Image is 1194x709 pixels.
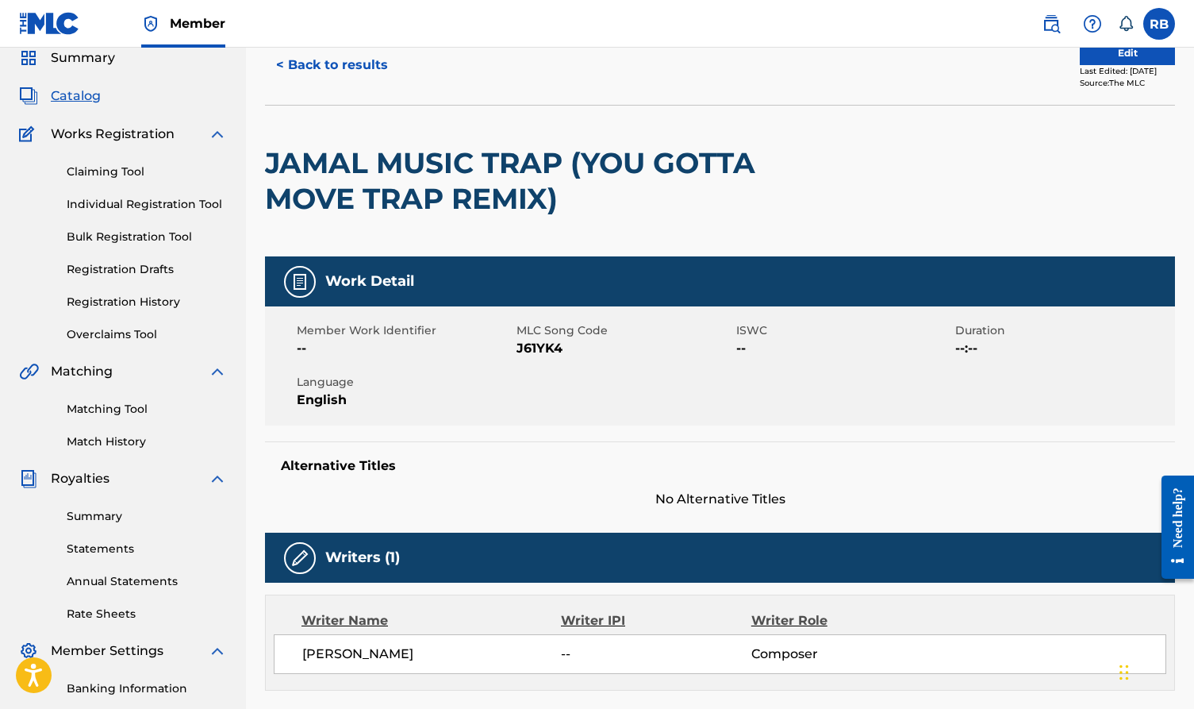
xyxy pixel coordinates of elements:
img: Catalog [19,87,38,106]
a: SummarySummary [19,48,115,67]
div: User Menu [1143,8,1175,40]
img: MLC Logo [19,12,80,35]
div: Source: The MLC [1080,77,1175,89]
span: Royalties [51,469,109,488]
span: Catalog [51,87,101,106]
div: Widget chat [1115,633,1194,709]
a: Statements [67,541,227,557]
img: Work Detail [290,272,309,291]
iframe: Resource Center [1150,462,1194,593]
span: Duration [955,322,1171,339]
img: expand [208,125,227,144]
a: Banking Information [67,680,227,697]
a: Annual Statements [67,573,227,590]
img: help [1083,14,1102,33]
span: MLC Song Code [516,322,732,339]
img: Works Registration [19,125,40,144]
a: Registration History [67,294,227,310]
img: expand [208,642,227,661]
img: Writers [290,549,309,568]
a: Bulk Registration Tool [67,229,227,245]
img: Summary [19,48,38,67]
span: --:-- [955,339,1171,358]
img: expand [208,469,227,488]
span: -- [736,339,952,358]
span: Works Registration [51,125,175,144]
span: No Alternative Titles [265,490,1175,509]
img: Royalties [19,469,38,488]
a: Matching Tool [67,401,227,418]
h5: Work Detail [325,272,414,291]
div: Writer Name [301,611,561,630]
span: Language [297,374,513,391]
div: Notifications [1118,16,1134,32]
span: Summary [51,48,115,67]
img: search [1042,14,1061,33]
div: Help [1077,8,1108,40]
a: Individual Registration Tool [67,196,227,213]
span: Member Settings [51,642,163,661]
div: Writer Role [751,611,924,630]
span: Matching [51,362,113,381]
button: Edit [1080,41,1175,65]
span: English [297,391,513,410]
h2: JAMAL MUSIC TRAP (YOU GOTTA MOVE TRAP REMIX) [265,145,811,217]
a: Registration Drafts [67,261,227,278]
a: Claiming Tool [67,164,227,180]
span: Member [170,14,225,33]
span: J61YK4 [516,339,732,358]
img: Top Rightsholder [141,14,160,33]
span: -- [561,645,751,664]
h5: Writers (1) [325,549,400,567]
span: [PERSON_NAME] [302,645,561,664]
a: Match History [67,433,227,450]
div: Last Edited: [DATE] [1080,65,1175,77]
span: Composer [751,645,924,664]
a: Rate Sheets [67,606,227,622]
button: < Back to results [265,45,399,85]
h5: Alternative Titles [281,458,1159,474]
a: Public Search [1035,8,1067,40]
a: Summary [67,508,227,525]
img: expand [208,362,227,381]
div: Writer IPI [561,611,751,630]
span: -- [297,339,513,358]
iframe: Chat Widget [1115,633,1194,709]
span: ISWC [736,322,952,339]
a: CatalogCatalog [19,87,101,106]
img: Matching [19,362,39,381]
a: Overclaims Tool [67,326,227,343]
img: Member Settings [19,642,38,661]
div: Trageți [1119,649,1129,696]
span: Member Work Identifier [297,322,513,339]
